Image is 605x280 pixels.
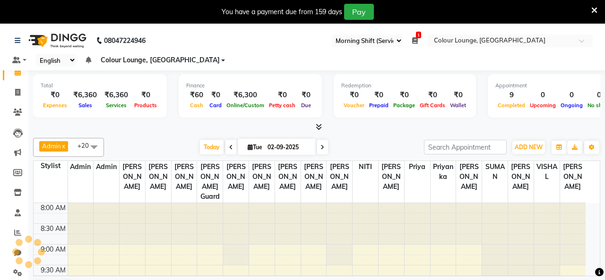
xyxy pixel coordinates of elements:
span: Package [391,102,417,109]
button: Pay [344,4,374,20]
span: +20 [78,142,96,149]
button: ADD NEW [512,141,545,154]
span: Due [299,102,313,109]
a: x [61,142,65,150]
b: 08047224946 [104,27,146,54]
div: ₹0 [391,90,417,101]
div: 9:30 AM [39,265,68,275]
span: Services [104,102,129,109]
span: Colour Lounge, [GEOGRAPHIC_DATA] [101,55,220,65]
div: ₹0 [417,90,448,101]
span: [PERSON_NAME] [172,161,197,193]
div: 0 [558,90,585,101]
span: SUMAN [482,161,508,183]
span: priya [405,161,430,173]
img: logo [24,27,89,54]
div: Redemption [341,82,468,90]
span: Completed [495,102,527,109]
div: ₹6,360 [101,90,132,101]
span: [PERSON_NAME] [379,161,404,193]
div: ₹0 [207,90,224,101]
span: VISHAL [534,161,560,183]
div: Stylist [34,161,68,171]
div: 8:30 AM [39,224,68,234]
span: [PERSON_NAME] [146,161,171,193]
span: [PERSON_NAME] [456,161,482,193]
span: [PERSON_NAME] [508,161,534,193]
input: 2025-09-02 [265,140,312,154]
div: ₹0 [41,90,69,101]
span: Today [200,140,224,154]
span: Admin [68,161,94,173]
span: Card [207,102,224,109]
div: ₹0 [267,90,298,101]
div: ₹0 [298,90,314,101]
span: Gift Cards [417,102,448,109]
div: Total [41,82,159,90]
span: [PERSON_NAME] guard [197,161,223,203]
div: ₹6,300 [224,90,267,101]
div: Finance [186,82,314,90]
span: Upcoming [527,102,558,109]
span: [PERSON_NAME] [120,161,145,193]
span: ADD NEW [515,144,543,151]
div: ₹60 [186,90,207,101]
div: ₹0 [448,90,468,101]
div: ₹0 [367,90,391,101]
span: [PERSON_NAME] [275,161,301,193]
span: 1 [416,32,421,38]
div: 9 [495,90,527,101]
span: Petty cash [267,102,298,109]
div: ₹0 [132,90,159,101]
span: Ongoing [558,102,585,109]
span: Products [132,102,159,109]
span: [PERSON_NAME] [327,161,352,193]
div: 0 [527,90,558,101]
span: Admin [94,161,119,173]
span: [PERSON_NAME] [560,161,586,193]
span: [PERSON_NAME] [249,161,275,193]
span: Sales [76,102,95,109]
span: NITI [353,161,378,173]
span: [PERSON_NAME] [301,161,327,193]
span: Prepaid [367,102,391,109]
span: priyanka [431,161,456,183]
div: ₹0 [341,90,367,101]
div: ₹6,360 [69,90,101,101]
span: Admin [42,142,61,150]
input: Search Appointment [424,140,507,154]
span: Expenses [41,102,69,109]
span: Online/Custom [224,102,267,109]
div: 9:00 AM [39,245,68,255]
div: 8:00 AM [39,203,68,213]
span: Wallet [448,102,468,109]
span: Voucher [341,102,367,109]
span: Cash [188,102,206,109]
span: [PERSON_NAME] [223,161,249,193]
span: Tue [245,144,265,151]
div: You have a payment due from 159 days [222,7,342,17]
a: 1 [412,36,418,45]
